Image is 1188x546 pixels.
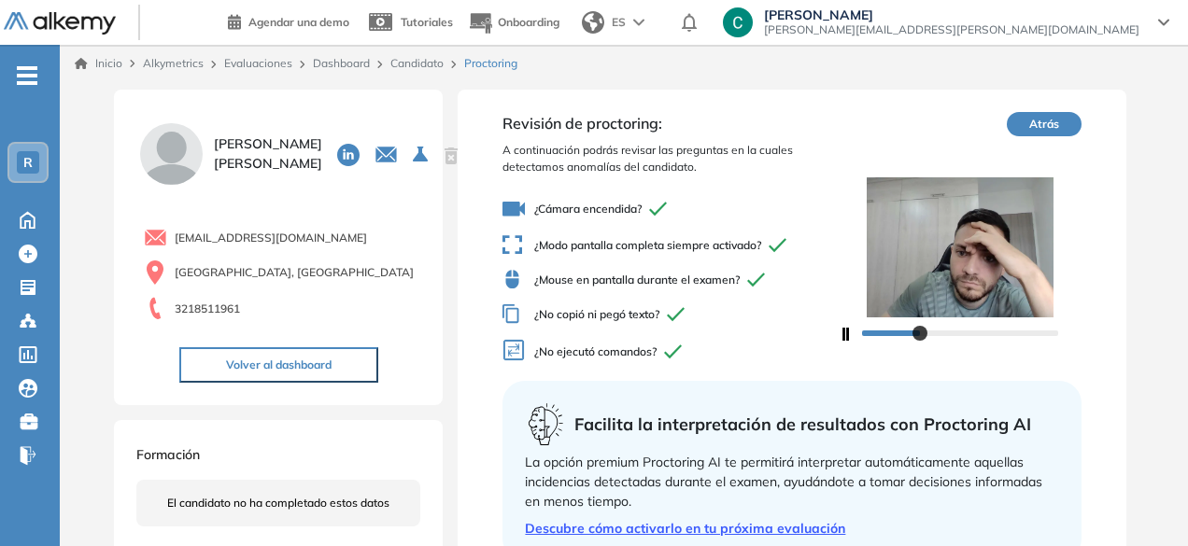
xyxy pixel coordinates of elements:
a: Evaluaciones [224,56,292,70]
span: Onboarding [498,15,559,29]
span: ¿Cámara encendida? [502,198,838,220]
span: [PERSON_NAME] [PERSON_NAME] [214,134,322,174]
span: El candidato no ha completado estos datos [167,495,389,511]
a: Agendar una demo [228,9,349,32]
span: [PERSON_NAME][EMAIL_ADDRESS][PERSON_NAME][DOMAIN_NAME] [764,22,1139,37]
a: Inicio [75,55,122,72]
span: Tutoriales [401,15,453,29]
span: ¿No copió ni pegó texto? [502,304,838,324]
span: Formación [136,446,200,463]
a: Candidato [390,56,444,70]
a: Descubre cómo activarlo en tu próxima evaluación [525,519,1058,539]
img: world [582,11,604,34]
span: ¿No ejecutó comandos? [502,339,838,366]
span: Agendar una demo [248,15,349,29]
span: [GEOGRAPHIC_DATA], [GEOGRAPHIC_DATA] [175,264,414,281]
span: [EMAIL_ADDRESS][DOMAIN_NAME] [175,230,367,246]
button: Atrás [1007,112,1082,136]
div: La opción premium Proctoring AI te permitirá interpretar automáticamente aquellas incidencias det... [525,453,1058,511]
a: Dashboard [313,56,370,70]
button: Volver al dashboard [179,347,378,383]
span: R [23,155,33,170]
img: Logo [4,12,116,35]
span: A continuación podrás revisar las preguntas en la cuales detectamos anomalías del candidato. [502,142,838,175]
span: ¿Mouse en pantalla durante el examen? [502,270,838,289]
span: Proctoring [464,55,517,72]
span: 3218511961 [175,301,240,317]
button: Onboarding [468,3,559,43]
span: ¿Modo pantalla completa siempre activado? [502,235,838,255]
span: Facilita la interpretación de resultados con Proctoring AI [574,412,1031,437]
span: Alkymetrics [143,56,204,70]
span: Revisión de proctoring: [502,112,838,134]
span: ES [612,14,626,31]
span: [PERSON_NAME] [764,7,1139,22]
i: - [17,74,37,77]
img: arrow [633,19,644,26]
img: PROFILE_MENU_LOGO_USER [136,119,205,189]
